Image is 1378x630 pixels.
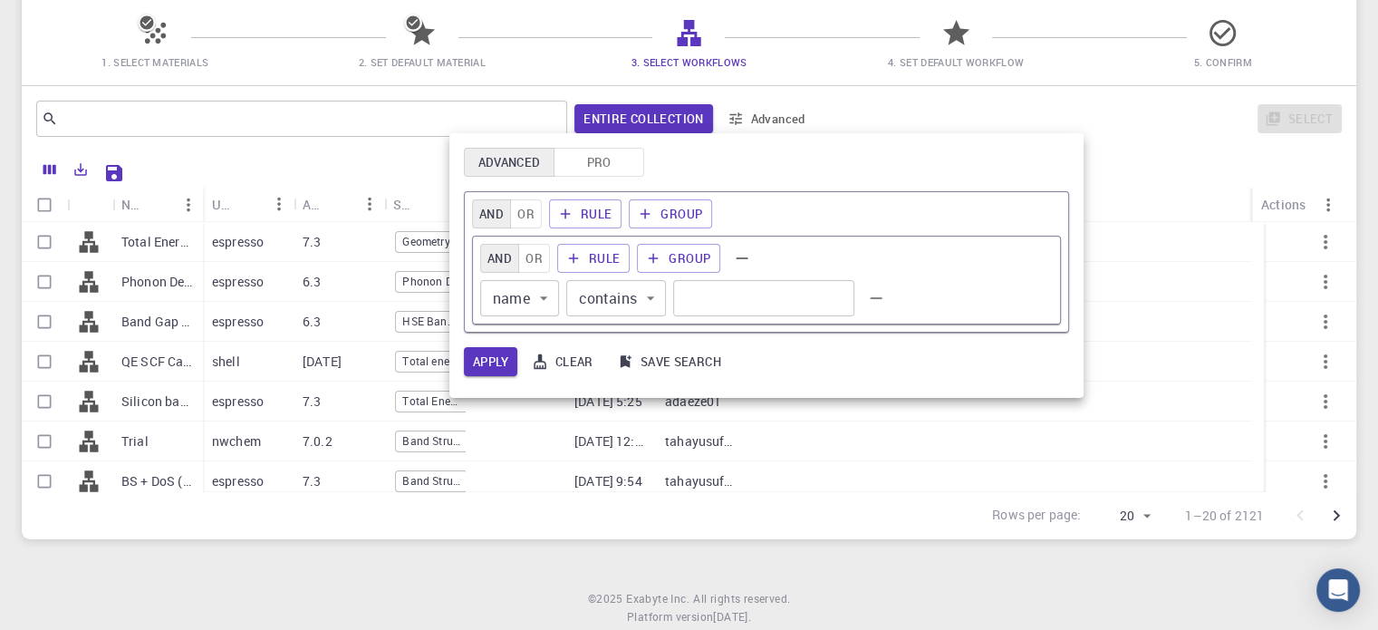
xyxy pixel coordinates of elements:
[518,244,550,273] button: or
[610,347,730,376] button: Save search
[637,244,720,273] button: Group
[566,280,666,316] div: contains
[728,244,756,273] button: Remove group
[673,280,854,316] div: Value
[464,148,554,177] button: Advanced
[480,244,519,273] button: and
[1316,568,1360,612] div: Open Intercom Messenger
[480,244,550,273] div: combinator
[472,199,511,228] button: and
[36,13,92,29] span: Destek
[549,199,622,228] button: Rule
[510,199,542,228] button: or
[862,284,891,313] button: Remove rule
[464,148,644,177] div: Platform
[557,244,631,273] button: Rule
[472,199,542,228] div: combinator
[480,280,559,316] div: name
[464,347,517,376] button: Apply
[525,347,602,376] button: Clear
[554,148,644,177] button: Pro
[629,199,712,228] button: Group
